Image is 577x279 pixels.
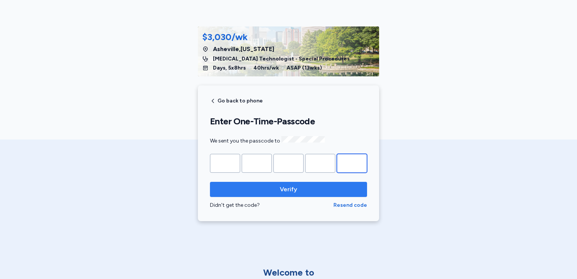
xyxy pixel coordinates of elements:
input: Please enter OTP character 3 [273,154,304,173]
button: Resend code [333,201,367,209]
div: $3,030/wk [202,31,248,43]
span: Asheville , [US_STATE] [213,45,274,54]
button: Go back to phone [210,98,263,104]
input: Please enter OTP character 2 [242,154,272,173]
button: Verify [210,182,367,197]
input: Please enter OTP character 5 [337,154,367,173]
input: Please enter OTP character 1 [210,154,240,173]
div: Didn't get the code? [210,201,333,209]
span: ASAP ( 13 wks) [287,64,322,72]
input: Please enter OTP character 4 [305,154,335,173]
h1: Enter One-Time-Passcode [210,116,367,127]
span: Days, 5x8hrs [213,64,246,72]
span: 40 hrs/wk [253,64,279,72]
span: We sent you the passcode to [210,138,325,144]
div: Welcome to [209,267,368,279]
span: Verify [280,185,297,194]
span: Go back to phone [218,98,263,104]
span: [MEDICAL_DATA] Technologist - Special Procedures [213,55,350,63]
